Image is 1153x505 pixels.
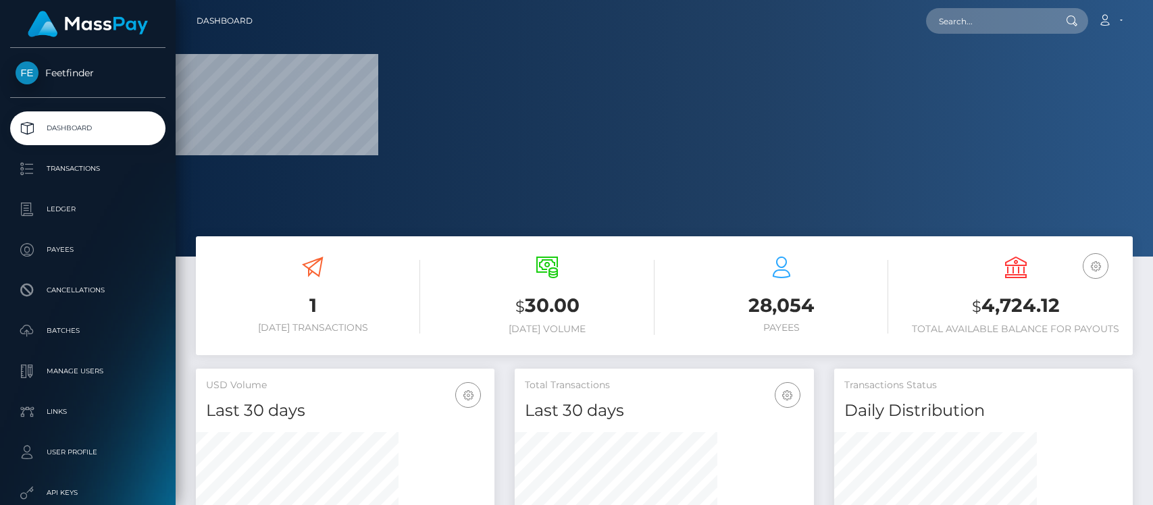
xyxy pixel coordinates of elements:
h4: Last 30 days [206,399,484,423]
h3: 28,054 [675,292,889,319]
p: Ledger [16,199,160,219]
h3: 4,724.12 [908,292,1123,320]
img: Feetfinder [16,61,39,84]
p: Payees [16,240,160,260]
h4: Last 30 days [525,399,803,423]
p: Batches [16,321,160,341]
a: Transactions [10,152,165,186]
small: $ [972,297,981,316]
a: Cancellations [10,273,165,307]
a: Links [10,395,165,429]
a: Manage Users [10,354,165,388]
a: User Profile [10,435,165,469]
p: User Profile [16,442,160,462]
small: $ [515,297,525,316]
img: MassPay Logo [28,11,148,37]
span: Feetfinder [10,67,165,79]
h4: Daily Distribution [844,399,1123,423]
input: Search... [926,8,1053,34]
h3: 1 [206,292,420,319]
a: Dashboard [197,7,253,35]
h6: Total Available Balance for Payouts [908,323,1123,335]
h5: USD Volume [206,379,484,392]
h5: Transactions Status [844,379,1123,392]
a: Payees [10,233,165,267]
a: Ledger [10,192,165,226]
h6: [DATE] Transactions [206,322,420,334]
h5: Total Transactions [525,379,803,392]
a: Batches [10,314,165,348]
h6: [DATE] Volume [440,323,655,335]
p: Cancellations [16,280,160,300]
h6: Payees [675,322,889,334]
p: Manage Users [16,361,160,381]
h3: 30.00 [440,292,655,320]
p: Transactions [16,159,160,179]
p: Dashboard [16,118,160,138]
p: Links [16,402,160,422]
p: API Keys [16,483,160,503]
a: Dashboard [10,111,165,145]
